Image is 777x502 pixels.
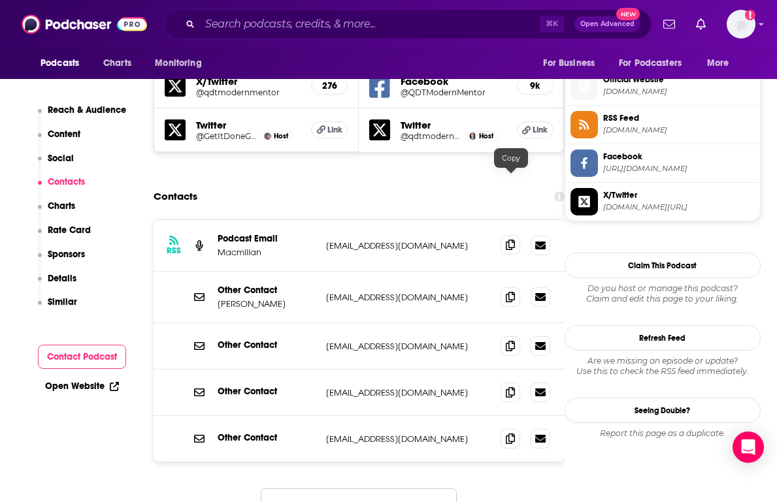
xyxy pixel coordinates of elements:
[691,13,711,35] a: Show notifications dropdown
[167,245,181,256] h3: RSS
[570,111,755,138] a: RSS Feed[DOMAIN_NAME]
[543,54,595,72] span: For Business
[48,176,85,187] p: Contacts
[565,356,761,377] div: Are we missing an episode or update? Use this to check the RSS feed immediately.
[565,283,761,304] div: Claim and edit this page to your liking.
[745,10,755,20] svg: Add a profile image
[610,51,701,76] button: open menu
[200,14,540,35] input: Search podcasts, credits, & more...
[574,16,640,32] button: Open AdvancedNew
[619,54,682,72] span: For Podcasters
[164,9,652,39] div: Search podcasts, credits, & more...
[534,51,611,76] button: open menu
[698,51,746,76] button: open menu
[274,132,288,140] span: Host
[727,10,755,39] span: Logged in as jennevievef
[570,72,755,100] a: Official Website[DOMAIN_NAME]
[154,184,197,209] h2: Contacts
[22,12,147,37] img: Podchaser - Follow, Share and Rate Podcasts
[146,51,218,76] button: open menu
[218,247,316,258] p: Macmillan
[218,386,316,397] p: Other Contact
[326,433,490,445] p: [EMAIL_ADDRESS][DOMAIN_NAME]
[603,151,755,163] span: Facebook
[41,54,79,72] span: Podcasts
[48,104,126,116] p: Reach & Audience
[38,104,127,129] button: Reach & Audience
[570,188,755,215] a: X/Twitter[DOMAIN_NAME][URL]
[38,153,74,177] button: Social
[38,200,76,225] button: Charts
[48,273,76,284] p: Details
[603,189,755,201] span: X/Twitter
[322,80,337,91] h5: 276
[48,200,75,212] p: Charts
[31,51,96,76] button: open menu
[528,80,542,91] h5: 9k
[38,345,127,369] button: Contact Podcast
[48,153,74,164] p: Social
[727,10,755,39] button: Show profile menu
[38,273,77,297] button: Details
[707,54,729,72] span: More
[603,87,755,97] span: simplecast.com
[616,8,640,20] span: New
[603,202,755,212] span: twitter.com/qdtmodernmentor
[727,10,755,39] img: User Profile
[401,87,506,97] a: @QDTModernMentor
[565,428,761,439] div: Report this page as a duplicate.
[494,148,528,168] div: Copy
[326,387,490,398] p: [EMAIL_ADDRESS][DOMAIN_NAME]
[401,75,506,87] h5: Facebook
[196,75,301,87] h5: X/Twitter
[48,225,91,236] p: Rate Card
[565,325,761,351] button: Refresh Feed
[45,381,119,392] a: Open Website
[155,54,201,72] span: Monitoring
[540,16,564,33] span: ⌘ K
[603,112,755,124] span: RSS Feed
[570,149,755,177] a: Facebook[URL][DOMAIN_NAME]
[196,131,259,141] a: @GetItDoneGuy
[218,432,316,443] p: Other Contact
[95,51,139,76] a: Charts
[38,249,86,273] button: Sponsors
[327,125,342,135] span: Link
[38,296,78,321] button: Similar
[48,249,85,260] p: Sponsors
[580,21,635,27] span: Open Advanced
[326,292,490,303] p: [EMAIL_ADDRESS][DOMAIN_NAME]
[264,133,271,140] img: Stever Robbins
[565,253,761,278] button: Claim This Podcast
[565,398,761,423] a: Seeing Double?
[326,240,490,251] p: [EMAIL_ADDRESS][DOMAIN_NAME]
[658,13,680,35] a: Show notifications dropdown
[103,54,131,72] span: Charts
[469,133,476,140] img: Rachel Cooke
[218,298,316,309] p: [PERSON_NAME]
[48,129,80,140] p: Content
[603,74,755,86] span: Official Website
[733,431,764,463] div: Open Intercom Messenger
[401,131,463,141] h5: @qdtmodernmentor
[326,341,490,352] p: [EMAIL_ADDRESS][DOMAIN_NAME]
[38,176,86,200] button: Contacts
[479,132,493,140] span: Host
[401,119,506,131] h5: Twitter
[38,129,81,153] button: Content
[218,285,316,296] p: Other Contact
[48,296,77,307] p: Similar
[196,119,301,131] h5: Twitter
[517,121,554,138] a: Link
[311,121,348,138] a: Link
[603,125,755,135] span: quickanddirtytips.com
[565,283,761,294] span: Do you host or manage this podcast?
[603,164,755,174] span: https://www.facebook.com/QDTModernMentor
[196,87,301,97] a: @qdtmodernmentor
